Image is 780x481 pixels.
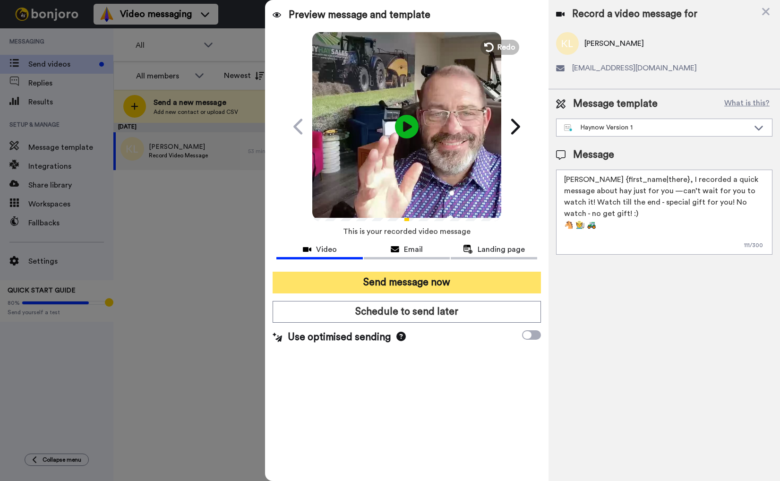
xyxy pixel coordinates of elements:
[564,124,573,132] img: nextgen-template.svg
[343,221,471,242] span: This is your recorded video message
[288,330,391,344] span: Use optimised sending
[273,301,540,323] button: Schedule to send later
[404,244,423,255] span: Email
[316,244,337,255] span: Video
[556,170,772,255] textarea: [PERSON_NAME] {first_name|there}, I recorded a quick message about hay just for you —can’t wait f...
[573,97,658,111] span: Message template
[573,148,614,162] span: Message
[273,272,540,293] button: Send message now
[564,123,749,132] div: Haynow Version 1
[721,97,772,111] button: What is this?
[478,244,525,255] span: Landing page
[572,62,697,74] span: [EMAIL_ADDRESS][DOMAIN_NAME]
